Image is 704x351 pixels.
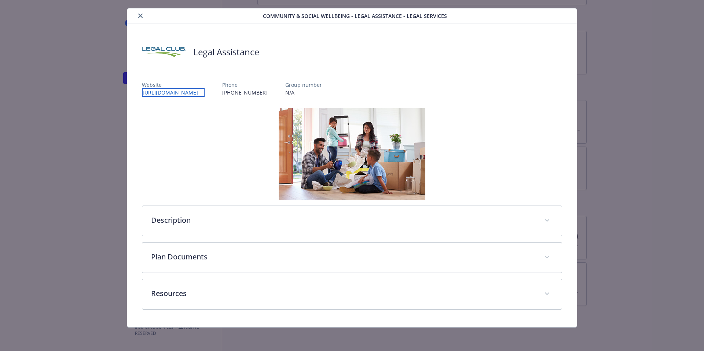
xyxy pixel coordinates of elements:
[142,243,562,273] div: Plan Documents
[151,251,536,262] p: Plan Documents
[142,279,562,309] div: Resources
[142,206,562,236] div: Description
[142,41,186,63] img: Legal Club of America
[151,288,536,299] p: Resources
[142,88,205,97] a: [URL][DOMAIN_NAME]
[285,89,322,96] p: N/A
[70,8,634,328] div: details for plan Community & Social Wellbeing - Legal Assistance - Legal Services
[142,81,205,89] p: Website
[285,81,322,89] p: Group number
[222,89,268,96] p: [PHONE_NUMBER]
[263,12,447,20] span: Community & Social Wellbeing - Legal Assistance - Legal Services
[193,46,259,58] h2: Legal Assistance
[279,108,425,200] img: banner
[151,215,536,226] p: Description
[222,81,268,89] p: Phone
[136,11,145,20] button: close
